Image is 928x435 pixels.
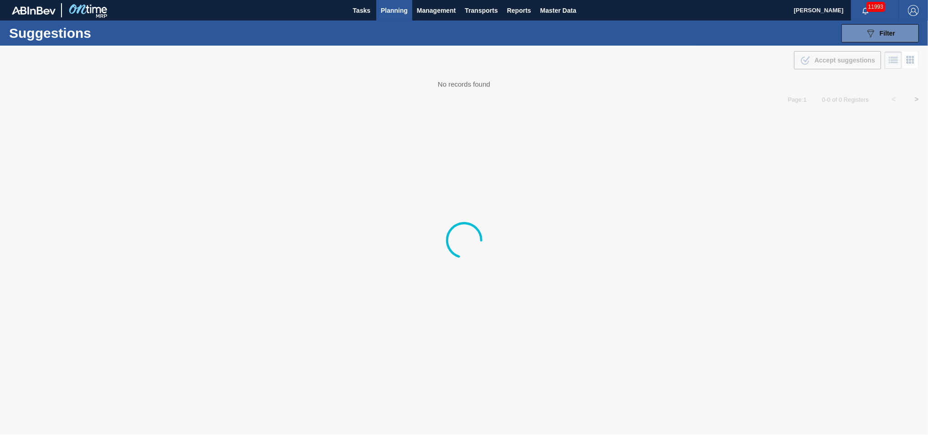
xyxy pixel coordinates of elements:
h1: Suggestions [9,28,171,38]
span: Reports [507,5,531,16]
span: Master Data [540,5,576,16]
span: 11993 [866,2,885,12]
span: Planning [381,5,408,16]
img: Logout [908,5,919,16]
button: Notifications [851,4,880,17]
span: Tasks [352,5,372,16]
span: Transports [465,5,498,16]
button: Filter [841,24,919,42]
span: Filter [880,30,895,37]
img: TNhmsLtSVTkK8tSr43FrP2fwEKptu5GPRR3wAAAABJRU5ErkJggg== [12,6,56,15]
span: Management [417,5,456,16]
